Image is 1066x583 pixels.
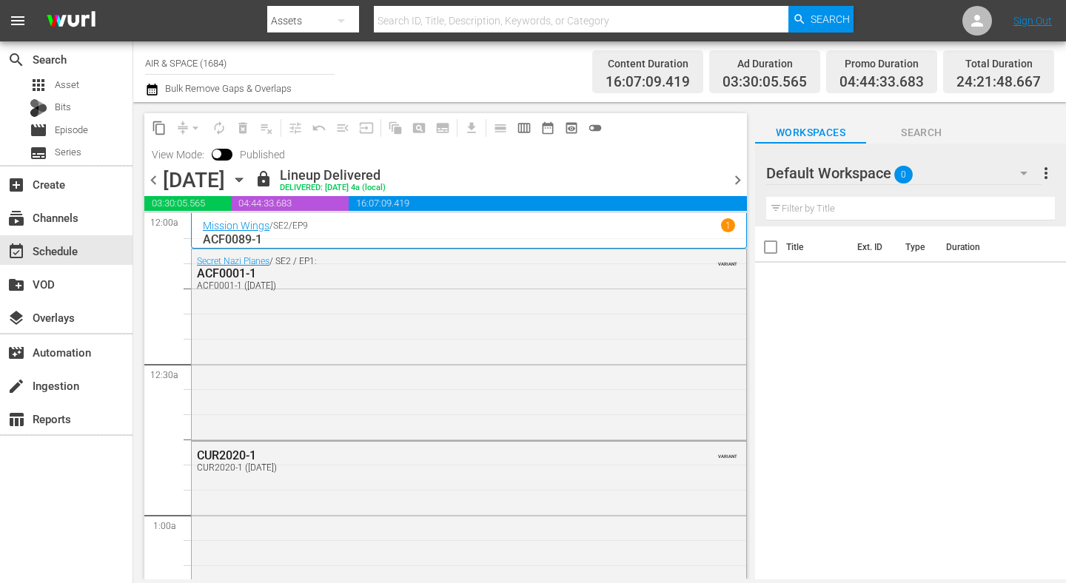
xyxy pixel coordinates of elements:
span: 16:07:09.419 [349,196,747,211]
span: Episode [30,121,47,139]
span: Channels [7,209,25,227]
span: 24 hours Lineup View is OFF [583,116,607,140]
span: Copy Lineup [147,116,171,140]
span: Remove Gaps & Overlaps [171,116,207,140]
span: Week Calendar View [512,116,536,140]
p: ACF0089-1 [203,232,735,246]
span: Bits [55,100,71,115]
div: Lineup Delivered [280,167,386,183]
div: ACF0001-1 ([DATE]) [197,280,663,291]
div: CUR2020-1 ([DATE]) [197,462,663,473]
span: View Mode: [144,149,212,161]
span: Loop Content [207,116,231,140]
span: Month Calendar View [536,116,560,140]
button: Search [788,6,854,33]
div: Content Duration [606,53,690,74]
th: Type [896,226,937,268]
div: Ad Duration [723,53,807,74]
span: Series [30,144,47,162]
p: EP9 [292,220,308,231]
span: Episode [55,123,88,138]
span: 03:30:05.565 [144,196,231,211]
span: Bulk Remove Gaps & Overlaps [163,83,292,94]
div: Total Duration [956,53,1041,74]
p: 1 [725,220,731,231]
span: Select an event to delete [231,116,255,140]
span: chevron_left [144,171,163,189]
span: Create Search Block [407,116,431,140]
span: Create Series Block [431,116,455,140]
span: 16:07:09.419 [606,74,690,91]
span: Automation [7,344,25,362]
span: Asset [55,78,79,92]
span: VARIANT [718,447,737,459]
span: menu [9,12,27,30]
span: Series [55,145,81,160]
span: VARIANT [718,255,737,266]
div: / SE2 / EP1: [197,256,663,291]
span: Fill episodes with ad slates [331,116,355,140]
span: 03:30:05.565 [723,74,807,91]
div: Promo Duration [839,53,924,74]
span: Refresh All Search Blocks [378,113,407,142]
span: Published [232,149,292,161]
span: calendar_view_week_outlined [517,121,532,135]
th: Ext. ID [848,226,896,268]
span: 04:44:33.683 [839,74,924,91]
span: Revert to Primary Episode [307,116,331,140]
span: View Backup [560,116,583,140]
span: Day Calendar View [483,113,512,142]
a: Mission Wings [203,220,269,232]
div: Bits [30,99,47,117]
div: CUR2020-1 [197,448,663,462]
div: ACF0001-1 [197,266,663,280]
span: Create [7,176,25,194]
span: Asset [30,76,47,94]
span: Ingestion [7,377,25,395]
span: 0 [894,159,913,190]
div: [DATE] [163,168,225,192]
span: Schedule [7,243,25,260]
a: Sign Out [1013,15,1052,27]
th: Duration [937,226,1026,268]
div: Default Workspace [766,152,1042,194]
div: DELIVERED: [DATE] 4a (local) [280,183,386,193]
span: Download as CSV [455,113,483,142]
span: lock [255,170,272,188]
span: Update Metadata from Key Asset [355,116,378,140]
p: SE2 / [273,220,292,231]
th: Title [786,226,848,268]
span: preview_outlined [564,121,579,135]
span: Reports [7,411,25,428]
span: content_copy [152,121,167,135]
span: Search [811,6,850,33]
span: VOD [7,276,25,294]
span: Overlays [7,309,25,327]
a: Secret Nazi Planes [197,256,269,266]
button: more_vert [1037,155,1055,191]
span: chevron_right [728,171,747,189]
p: / [269,220,273,231]
span: 04:44:33.683 [231,196,348,211]
span: Search [866,124,977,142]
span: Workspaces [755,124,866,142]
span: 24:21:48.667 [956,74,1041,91]
span: Search [7,51,25,69]
span: date_range_outlined [540,121,555,135]
span: Clear Lineup [255,116,278,140]
img: ans4CAIJ8jUAAAAAAAAAAAAAAAAAAAAAAAAgQb4GAAAAAAAAAAAAAAAAAAAAAAAAJMjXAAAAAAAAAAAAAAAAAAAAAAAAgAT5G... [36,4,107,38]
span: Customize Events [278,113,307,142]
span: Toggle to switch from Published to Draft view. [212,149,222,159]
span: toggle_off [588,121,603,135]
span: more_vert [1037,164,1055,182]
